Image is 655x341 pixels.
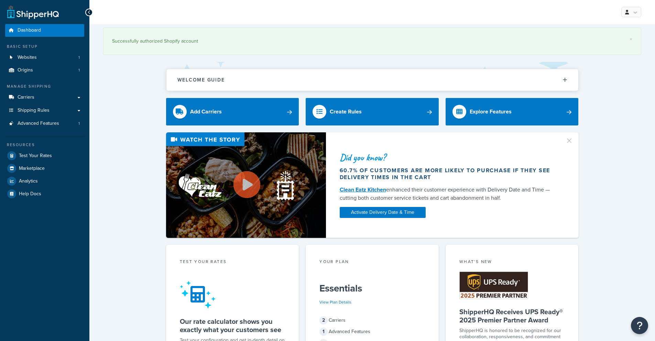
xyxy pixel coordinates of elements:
span: Carriers [18,95,34,100]
h5: ShipperHQ Receives UPS Ready® 2025 Premier Partner Award [459,308,565,324]
div: enhanced their customer experience with Delivery Date and Time — cutting both customer service ti... [340,186,557,202]
button: Welcome Guide [166,69,578,91]
div: Basic Setup [5,44,84,49]
button: Open Resource Center [631,317,648,334]
span: Analytics [19,178,38,184]
div: Create Rules [330,107,362,117]
span: Dashboard [18,27,41,33]
span: Advanced Features [18,121,59,126]
a: Activate Delivery Date & Time [340,207,426,218]
span: Test Your Rates [19,153,52,159]
a: Add Carriers [166,98,299,125]
a: Explore Features [446,98,579,125]
span: 2 [319,316,328,324]
span: 1 [78,67,80,73]
a: Help Docs [5,188,84,200]
div: Add Carriers [190,107,222,117]
div: 60.7% of customers are more likely to purchase if they see delivery times in the cart [340,167,557,181]
a: Dashboard [5,24,84,37]
h5: Essentials [319,283,425,294]
li: Advanced Features [5,117,84,130]
span: 1 [319,328,328,336]
span: 1 [78,55,80,60]
a: Create Rules [306,98,439,125]
li: Origins [5,64,84,77]
div: Test your rates [180,258,285,266]
div: Manage Shipping [5,84,84,89]
a: View Plan Details [319,299,351,305]
a: Analytics [5,175,84,187]
a: Shipping Rules [5,104,84,117]
div: Successfully authorized Shopify account [112,36,632,46]
span: 1 [78,121,80,126]
span: Websites [18,55,37,60]
span: Help Docs [19,191,41,197]
a: Marketplace [5,162,84,175]
div: Resources [5,142,84,148]
a: Websites1 [5,51,84,64]
a: Clean Eatz Kitchen [340,186,386,194]
span: Origins [18,67,33,73]
div: What's New [459,258,565,266]
a: Test Your Rates [5,150,84,162]
span: Shipping Rules [18,108,50,113]
div: Carriers [319,316,425,325]
a: Origins1 [5,64,84,77]
li: Websites [5,51,84,64]
div: Did you know? [340,153,557,162]
div: Advanced Features [319,327,425,337]
a: Advanced Features1 [5,117,84,130]
div: Explore Features [470,107,512,117]
h5: Our rate calculator shows you exactly what your customers see [180,317,285,334]
h2: Welcome Guide [177,77,225,82]
span: Marketplace [19,166,45,172]
a: Carriers [5,91,84,104]
a: × [630,36,632,42]
img: Video thumbnail [166,132,326,238]
div: Your Plan [319,258,425,266]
